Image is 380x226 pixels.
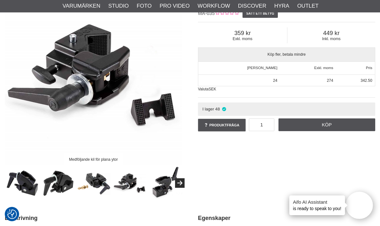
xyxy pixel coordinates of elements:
span: Exkl. moms [198,37,287,41]
img: Manfrotto Super Clamp, robust klämma [41,166,75,200]
a: Workflow [198,2,230,10]
span: 274 [327,78,333,83]
span: Köp fler, betala mindre [198,48,375,61]
h2: Egenskaper [198,214,375,222]
a: Sätt ett betyg [243,9,278,18]
span: SEK [208,87,216,91]
img: Revisit consent button [7,209,17,219]
div: Medföljande kil för plana ytor [64,154,123,165]
a: Outlet [297,2,319,10]
img: Ger en effektiv låsning på bordsskivor etc [149,166,183,200]
span: Inkl. moms [287,37,375,41]
a: Varumärken [63,2,101,10]
span: 48 [215,107,220,111]
span: 342.50 [361,78,372,83]
span: I lager [202,107,214,111]
img: Manfrotto Super Clamp 035 [5,166,39,200]
a: Produktfråga [198,119,246,131]
img: Super Clamp levereras med tapp 036 [77,166,111,200]
i: I lager [222,107,227,111]
span: Valuta [198,87,208,91]
span: 24 [273,78,277,83]
span: 449 [287,30,375,37]
h2: Beskrivning [5,214,182,222]
a: Foto [137,2,151,10]
span: Exkl. moms [314,66,333,70]
a: Discover [238,2,266,10]
a: Hyra [274,2,289,10]
span: [PERSON_NAME] [247,66,277,70]
img: Medföljande kil för plana ytor [113,166,147,200]
span: Pris [366,66,372,70]
button: Samtyckesinställningar [7,208,17,220]
button: Next [175,178,185,188]
h4: Aifo AI Assistant [293,199,341,205]
div: Kundbetyg: 0 [215,10,239,17]
a: Köp [278,118,376,131]
div: is ready to speak to you! [289,195,345,215]
span: MA-035 [198,11,215,16]
span: 359 [198,30,287,37]
a: Studio [108,2,129,10]
a: Pro Video [159,2,189,10]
